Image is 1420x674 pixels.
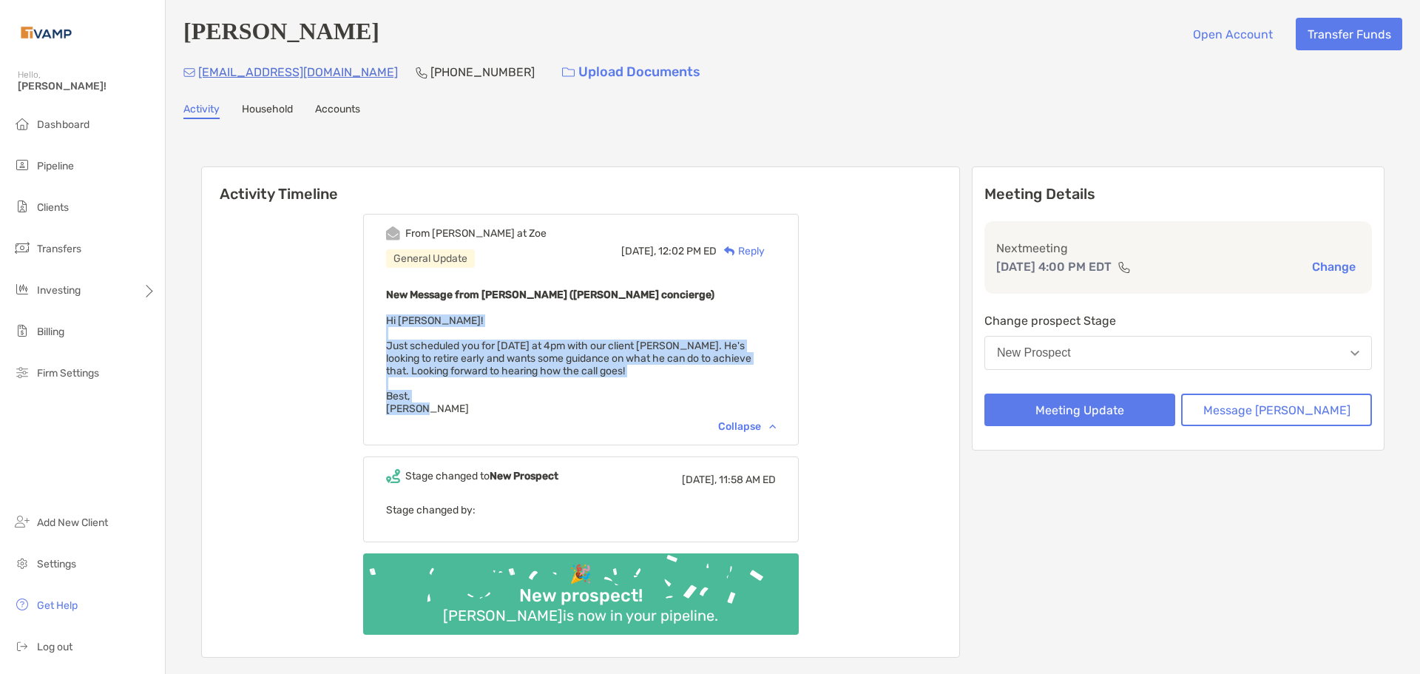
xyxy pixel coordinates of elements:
[513,585,649,607] div: New prospect!
[183,18,379,50] h4: [PERSON_NAME]
[37,243,81,255] span: Transfers
[37,367,99,380] span: Firm Settings
[386,501,776,519] p: Stage changed by:
[13,637,31,655] img: logout icon
[562,67,575,78] img: button icon
[769,424,776,428] img: Chevron icon
[13,363,31,381] img: firm-settings icon
[202,167,959,203] h6: Activity Timeline
[37,641,72,653] span: Log out
[37,160,74,172] span: Pipeline
[996,257,1112,276] p: [DATE] 4:00 PM EDT
[37,201,69,214] span: Clients
[18,6,75,59] img: Zoe Logo
[1181,394,1372,426] button: Message [PERSON_NAME]
[437,607,724,624] div: [PERSON_NAME] is now in your pipeline.
[1118,261,1131,273] img: communication type
[719,474,776,486] span: 11:58 AM ED
[386,249,475,268] div: General Update
[621,245,656,257] span: [DATE],
[984,394,1175,426] button: Meeting Update
[1308,259,1360,274] button: Change
[386,314,751,415] span: Hi [PERSON_NAME]! Just scheduled you for [DATE] at 4pm with our client [PERSON_NAME]. He's lookin...
[386,469,400,483] img: Event icon
[984,185,1372,203] p: Meeting Details
[13,554,31,572] img: settings icon
[984,311,1372,330] p: Change prospect Stage
[718,420,776,433] div: Collapse
[198,63,398,81] p: [EMAIL_ADDRESS][DOMAIN_NAME]
[1350,351,1359,356] img: Open dropdown arrow
[658,245,717,257] span: 12:02 PM ED
[37,516,108,529] span: Add New Client
[37,599,78,612] span: Get Help
[386,289,714,301] b: New Message from [PERSON_NAME] ([PERSON_NAME] concierge)
[386,226,400,240] img: Event icon
[717,243,765,259] div: Reply
[363,553,799,622] img: Confetti
[724,246,735,256] img: Reply icon
[315,103,360,119] a: Accounts
[430,63,535,81] p: [PHONE_NUMBER]
[13,596,31,613] img: get-help icon
[997,346,1071,360] div: New Prospect
[183,103,220,119] a: Activity
[13,322,31,340] img: billing icon
[37,118,89,131] span: Dashboard
[13,156,31,174] img: pipeline icon
[183,68,195,77] img: Email Icon
[564,564,598,585] div: 🎉
[37,558,76,570] span: Settings
[416,67,427,78] img: Phone Icon
[13,239,31,257] img: transfers icon
[996,239,1360,257] p: Next meeting
[13,198,31,215] img: clients icon
[37,326,64,338] span: Billing
[405,470,558,482] div: Stage changed to
[13,513,31,530] img: add_new_client icon
[984,336,1372,370] button: New Prospect
[13,115,31,132] img: dashboard icon
[13,280,31,298] img: investing icon
[682,474,717,486] span: [DATE],
[490,470,558,482] b: New Prospect
[552,56,710,88] a: Upload Documents
[405,227,547,240] div: From [PERSON_NAME] at Zoe
[242,103,293,119] a: Household
[1181,18,1284,50] button: Open Account
[1296,18,1402,50] button: Transfer Funds
[37,284,81,297] span: Investing
[18,80,156,92] span: [PERSON_NAME]!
